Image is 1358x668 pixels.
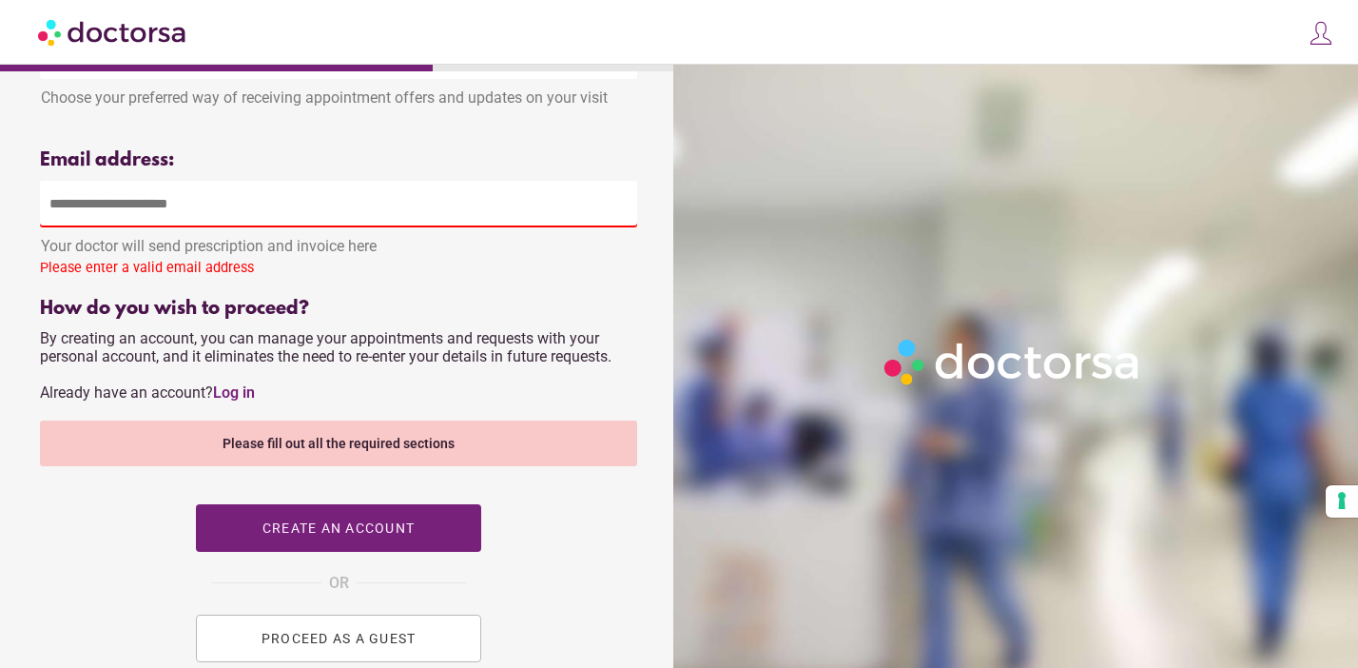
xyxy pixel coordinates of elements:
[40,260,637,284] div: Please enter a valid email address
[262,521,415,536] span: Create an account
[329,571,349,596] span: OR
[40,298,637,320] div: How do you wish to proceed?
[1326,485,1358,518] button: Your consent preferences for tracking technologies
[196,615,481,662] button: PROCEED AS A GUEST
[40,329,611,402] span: By creating an account, you can manage your appointments and requests with your personal account,...
[40,79,637,107] div: Choose your preferred way of receiving appointment offers and updates on your visit
[40,421,637,466] div: Please fill out all the required sections
[196,504,481,552] button: Create an account
[40,227,637,255] div: Your doctor will send prescription and invoice here
[213,383,255,402] a: Log in
[40,149,637,171] div: Email address:
[877,332,1149,393] img: Logo-Doctorsa-trans-White-partial-flat.png
[38,10,188,53] img: Doctorsa.com
[262,631,417,646] span: PROCEED AS A GUEST
[1308,20,1334,47] img: icons8-customer-100.png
